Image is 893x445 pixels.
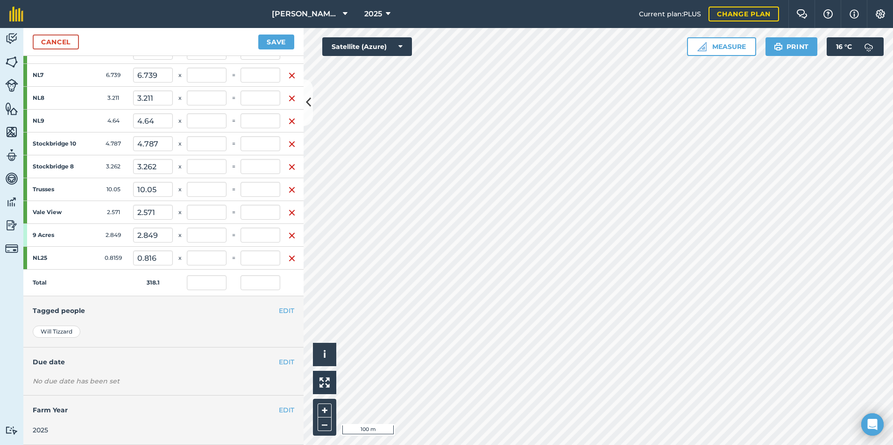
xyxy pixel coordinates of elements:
img: svg+xml;base64,PD94bWwgdmVyc2lvbj0iMS4wIiBlbmNvZGluZz0idXRmLTgiPz4KPCEtLSBHZW5lcmF0b3I6IEFkb2JlIE... [5,172,18,186]
div: Open Intercom Messenger [861,413,884,436]
div: 2025 [33,425,294,435]
button: + [318,403,332,417]
img: svg+xml;base64,PHN2ZyB4bWxucz0iaHR0cDovL3d3dy53My5vcmcvMjAwMC9zdmciIHdpZHRoPSI1NiIgaGVpZ2h0PSI2MC... [5,125,18,139]
img: svg+xml;base64,PHN2ZyB4bWxucz0iaHR0cDovL3d3dy53My5vcmcvMjAwMC9zdmciIHdpZHRoPSI1NiIgaGVpZ2h0PSI2MC... [5,55,18,69]
td: x [173,87,187,110]
button: EDIT [279,306,294,316]
strong: NL25 [33,254,77,262]
button: 16 °C [827,37,884,56]
strong: Total [33,279,47,286]
td: x [173,201,187,224]
img: Ruler icon [697,42,707,51]
h4: Tagged people [33,306,294,316]
img: svg+xml;base64,PD94bWwgdmVyc2lvbj0iMS4wIiBlbmNvZGluZz0idXRmLTgiPz4KPCEtLSBHZW5lcmF0b3I6IEFkb2JlIE... [5,148,18,162]
img: svg+xml;base64,PD94bWwgdmVyc2lvbj0iMS4wIiBlbmNvZGluZz0idXRmLTgiPz4KPCEtLSBHZW5lcmF0b3I6IEFkb2JlIE... [5,195,18,209]
img: svg+xml;base64,PHN2ZyB4bWxucz0iaHR0cDovL3d3dy53My5vcmcvMjAwMC9zdmciIHdpZHRoPSIxNiIgaGVpZ2h0PSIyNC... [288,230,296,241]
td: 0.8159 [93,247,133,270]
h4: Due date [33,357,294,367]
span: [PERSON_NAME] LTD [272,8,339,20]
td: = [227,224,241,247]
strong: 9 Acres [33,231,77,239]
span: i [323,348,326,360]
td: = [227,64,241,87]
td: x [173,155,187,178]
td: 3.211 [93,87,133,110]
h4: Farm Year [33,405,294,415]
img: A question mark icon [822,9,834,19]
strong: Stockbridge 10 [33,140,77,147]
td: = [227,247,241,270]
img: Two speech bubbles overlapping with the left bubble in the forefront [796,9,808,19]
strong: Vale View [33,209,77,216]
button: Save [258,35,294,49]
img: fieldmargin Logo [9,7,23,21]
td: 4.64 [93,110,133,132]
img: svg+xml;base64,PHN2ZyB4bWxucz0iaHR0cDovL3d3dy53My5vcmcvMjAwMC9zdmciIHdpZHRoPSIxNiIgaGVpZ2h0PSIyNC... [288,253,296,264]
strong: Stockbridge 8 [33,163,77,170]
button: i [313,343,336,366]
img: svg+xml;base64,PD94bWwgdmVyc2lvbj0iMS4wIiBlbmNvZGluZz0idXRmLTgiPz4KPCEtLSBHZW5lcmF0b3I6IEFkb2JlIE... [859,37,878,56]
td: = [227,132,241,155]
span: 16 ° C [836,37,852,56]
img: svg+xml;base64,PHN2ZyB4bWxucz0iaHR0cDovL3d3dy53My5vcmcvMjAwMC9zdmciIHdpZHRoPSIxNiIgaGVpZ2h0PSIyNC... [288,116,296,127]
td: = [227,87,241,110]
div: Will Tizzard [33,326,80,338]
strong: NL9 [33,117,77,125]
img: svg+xml;base64,PHN2ZyB4bWxucz0iaHR0cDovL3d3dy53My5vcmcvMjAwMC9zdmciIHdpZHRoPSIxNiIgaGVpZ2h0PSIyNC... [288,161,296,173]
td: x [173,110,187,132]
span: Current plan : PLUS [639,9,701,19]
td: = [227,178,241,201]
img: svg+xml;base64,PD94bWwgdmVyc2lvbj0iMS4wIiBlbmNvZGluZz0idXRmLTgiPz4KPCEtLSBHZW5lcmF0b3I6IEFkb2JlIE... [5,242,18,255]
img: svg+xml;base64,PD94bWwgdmVyc2lvbj0iMS4wIiBlbmNvZGluZz0idXRmLTgiPz4KPCEtLSBHZW5lcmF0b3I6IEFkb2JlIE... [5,426,18,435]
td: x [173,247,187,270]
img: svg+xml;base64,PHN2ZyB4bWxucz0iaHR0cDovL3d3dy53My5vcmcvMjAwMC9zdmciIHdpZHRoPSI1NiIgaGVpZ2h0PSI2MC... [5,102,18,116]
td: = [227,201,241,224]
td: 3.262 [93,155,133,178]
span: 2025 [364,8,382,20]
img: svg+xml;base64,PD94bWwgdmVyc2lvbj0iMS4wIiBlbmNvZGluZz0idXRmLTgiPz4KPCEtLSBHZW5lcmF0b3I6IEFkb2JlIE... [5,79,18,92]
td: x [173,132,187,155]
strong: NL8 [33,94,77,102]
td: 10.05 [93,178,133,201]
td: 2.571 [93,201,133,224]
a: Change plan [709,7,779,21]
strong: Trusses [33,186,77,193]
td: x [173,64,187,87]
button: Measure [687,37,756,56]
img: svg+xml;base64,PD94bWwgdmVyc2lvbj0iMS4wIiBlbmNvZGluZz0idXRmLTgiPz4KPCEtLSBHZW5lcmF0b3I6IEFkb2JlIE... [5,218,18,232]
button: Print [765,37,818,56]
img: svg+xml;base64,PHN2ZyB4bWxucz0iaHR0cDovL3d3dy53My5vcmcvMjAwMC9zdmciIHdpZHRoPSIxOSIgaGVpZ2h0PSIyNC... [774,41,783,52]
img: svg+xml;base64,PHN2ZyB4bWxucz0iaHR0cDovL3d3dy53My5vcmcvMjAwMC9zdmciIHdpZHRoPSIxNiIgaGVpZ2h0PSIyNC... [288,93,296,104]
a: Cancel [33,35,79,49]
td: = [227,110,241,132]
img: svg+xml;base64,PD94bWwgdmVyc2lvbj0iMS4wIiBlbmNvZGluZz0idXRmLTgiPz4KPCEtLSBHZW5lcmF0b3I6IEFkb2JlIE... [5,32,18,46]
img: svg+xml;base64,PHN2ZyB4bWxucz0iaHR0cDovL3d3dy53My5vcmcvMjAwMC9zdmciIHdpZHRoPSIxNiIgaGVpZ2h0PSIyNC... [288,70,296,81]
td: 6.739 [93,64,133,87]
img: svg+xml;base64,PHN2ZyB4bWxucz0iaHR0cDovL3d3dy53My5vcmcvMjAwMC9zdmciIHdpZHRoPSIxNiIgaGVpZ2h0PSIyNC... [288,139,296,150]
td: = [227,155,241,178]
strong: 318.1 [147,279,160,286]
button: – [318,417,332,431]
td: 4.787 [93,132,133,155]
img: svg+xml;base64,PHN2ZyB4bWxucz0iaHR0cDovL3d3dy53My5vcmcvMjAwMC9zdmciIHdpZHRoPSIxNyIgaGVpZ2h0PSIxNy... [850,8,859,20]
button: EDIT [279,357,294,367]
strong: NL7 [33,71,77,79]
td: 2.849 [93,224,133,247]
img: Four arrows, one pointing top left, one top right, one bottom right and the last bottom left [319,377,330,388]
button: EDIT [279,405,294,415]
img: svg+xml;base64,PHN2ZyB4bWxucz0iaHR0cDovL3d3dy53My5vcmcvMjAwMC9zdmciIHdpZHRoPSIxNiIgaGVpZ2h0PSIyNC... [288,207,296,218]
td: x [173,178,187,201]
img: svg+xml;base64,PHN2ZyB4bWxucz0iaHR0cDovL3d3dy53My5vcmcvMjAwMC9zdmciIHdpZHRoPSIxNiIgaGVpZ2h0PSIyNC... [288,184,296,195]
div: No due date has been set [33,376,294,386]
button: Satellite (Azure) [322,37,412,56]
td: x [173,224,187,247]
img: A cog icon [875,9,886,19]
